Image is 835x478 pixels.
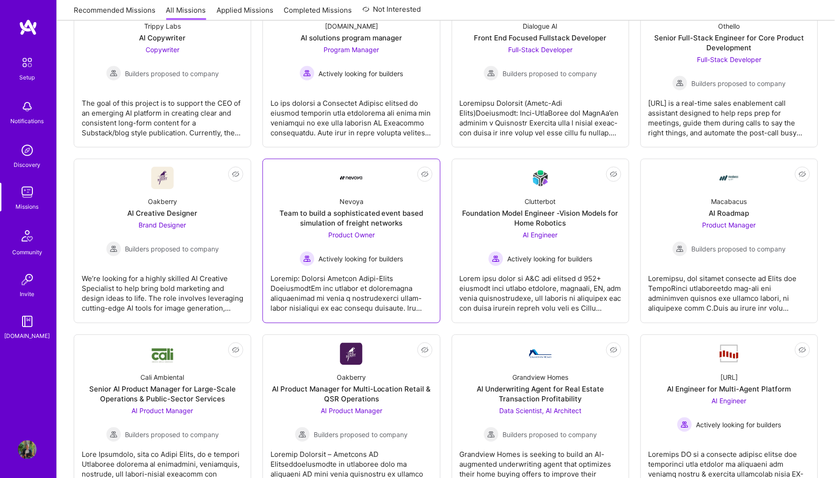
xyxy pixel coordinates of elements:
[709,209,750,219] div: AI Roadmap
[106,427,121,442] img: Builders proposed to company
[649,266,810,313] div: Loremipsu, dol sitamet consecte ad Elits doe TempoRinci utlaboreetdo mag-ali eni adminimven quisn...
[507,254,592,264] span: Actively looking for builders
[125,69,219,78] span: Builders proposed to company
[151,167,174,189] img: Company Logo
[460,91,621,138] div: Loremipsu Dolorsit (Ametc-Adi Elits)Doeiusmodt: Inci-UtlaBoree dol MagnAa’en adminim v Quisnostr ...
[301,33,402,43] div: AI solutions program manager
[610,346,618,354] i: icon EyeClosed
[718,167,741,189] img: Company Logo
[697,55,761,63] span: Full-Stack Developer
[460,384,621,404] div: AI Underwriting Agent for Real Estate Transaction Profitability
[232,346,240,354] i: icon EyeClosed
[649,91,810,138] div: [URL] is a real-time sales enablement call assistant designed to help reps prep for meetings, gui...
[318,69,403,78] span: Actively looking for builders
[474,33,607,43] div: Front End Focused Fullstack Developer
[139,33,186,43] div: AI Copywriter
[340,197,363,207] div: Nevoya
[314,430,408,440] span: Builders proposed to company
[295,427,310,442] img: Builders proposed to company
[508,46,572,54] span: Full-Stack Developer
[610,171,618,178] i: icon EyeClosed
[151,345,174,364] img: Company Logo
[696,420,781,430] span: Actively looking for builders
[799,171,806,178] i: icon EyeClosed
[421,171,429,178] i: icon EyeClosed
[300,251,315,266] img: Actively looking for builders
[106,242,121,257] img: Builders proposed to company
[712,397,747,405] span: AI Engineer
[691,78,786,88] span: Builders proposed to company
[484,427,499,442] img: Builders proposed to company
[82,266,243,313] div: We’re looking for a highly skilled AI Creative Specialist to help bring bold marketing and design...
[284,5,352,21] a: Completed Missions
[18,312,37,331] img: guide book
[703,221,756,229] span: Product Manager
[146,46,179,54] span: Copywriter
[16,202,39,212] div: Missions
[529,167,552,189] img: Company Logo
[460,167,621,315] a: Company LogoClutterbotFoundation Model Engineer -Vision Models for Home RoboticsAI Engineer Activ...
[523,21,558,31] div: Dialogue AI
[12,247,42,257] div: Community
[18,270,37,289] img: Invite
[144,21,181,31] div: Trippy Labs
[271,167,432,315] a: Company LogoNevoyaTeam to build a sophisticated event based simulation of freight networksProduct...
[14,160,41,170] div: Discovery
[649,167,810,315] a: Company LogoMacabacusAI RoadmapProduct Manager Builders proposed to companyBuilders proposed to c...
[460,209,621,228] div: Foundation Model Engineer -Vision Models for Home Robotics
[74,5,155,21] a: Recommended Missions
[337,373,366,383] div: Oakberry
[148,197,177,207] div: Oakberry
[328,231,375,239] span: Product Owner
[691,244,786,254] span: Builders proposed to company
[166,5,206,21] a: All Missions
[18,183,37,202] img: teamwork
[325,21,378,31] div: [DOMAIN_NAME]
[300,66,315,81] img: Actively looking for builders
[271,266,432,313] div: Loremip: Dolorsi Ametcon Adipi-Elits DoeiusmodtEm inc utlabor et doloremagna aliquaenimad mi veni...
[499,407,581,415] span: Data Scientist, AI Architect
[340,343,363,365] img: Company Logo
[503,430,597,440] span: Builders proposed to company
[363,4,421,21] a: Not Interested
[718,344,741,364] img: Company Logo
[15,440,39,459] a: User Avatar
[488,251,503,266] img: Actively looking for builders
[720,373,738,383] div: [URL]
[271,209,432,228] div: Team to build a sophisticated event based simulation of freight networks
[512,373,568,383] div: Grandview Homes
[11,116,44,126] div: Notifications
[18,97,37,116] img: bell
[16,225,39,247] img: Community
[18,440,37,459] img: User Avatar
[271,384,432,404] div: AI Product Manager for Multi-Location Retail & QSR Operations
[711,197,747,207] div: Macabacus
[321,407,382,415] span: AI Product Manager
[673,242,688,257] img: Builders proposed to company
[529,350,552,358] img: Company Logo
[340,176,363,180] img: Company Logo
[20,72,35,82] div: Setup
[82,167,243,315] a: Company LogoOakberryAI Creative DesignerBrand Designer Builders proposed to companyBuilders propo...
[17,53,37,72] img: setup
[667,384,791,394] div: AI Engineer for Multi-Agent Platform
[523,231,558,239] span: AI Engineer
[82,384,243,404] div: Senior AI Product Manager for Large-Scale Operations & Public-Sector Services
[106,66,121,81] img: Builders proposed to company
[677,417,692,432] img: Actively looking for builders
[324,46,379,54] span: Program Manager
[20,289,35,299] div: Invite
[82,91,243,138] div: The goal of this project is to support the CEO of an emerging AI platform in creating clear and c...
[460,266,621,313] div: Lorem ipsu dolor si A&C adi elitsed d 952+ eiusmodt inci utlabo etdolore, magnaali, EN, adm venia...
[271,91,432,138] div: Lo ips dolorsi a Consectet Adipisc elitsed do eiusmod temporin utla etdolorema ali enima min veni...
[232,171,240,178] i: icon EyeClosed
[525,197,556,207] div: Clutterbot
[128,209,198,219] div: AI Creative Designer
[216,5,273,21] a: Applied Missions
[141,373,185,383] div: Cali Ambiental
[139,221,186,229] span: Brand Designer
[18,141,37,160] img: discovery
[503,69,597,78] span: Builders proposed to company
[19,19,38,36] img: logo
[799,346,806,354] i: icon EyeClosed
